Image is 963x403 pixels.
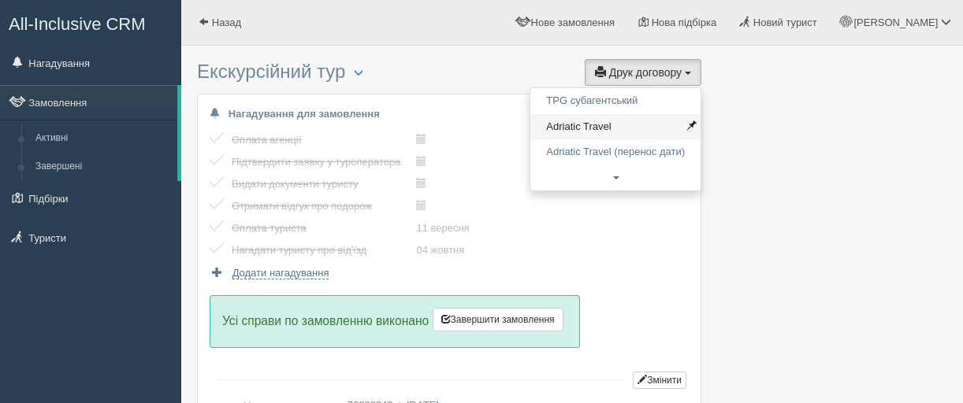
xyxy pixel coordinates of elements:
[416,244,464,256] a: 04 жовтня
[232,239,416,261] td: Нагадати туристу про від'їзд
[753,17,817,28] span: Новий турист
[652,17,717,28] span: Нова підбірка
[531,17,615,28] span: Нове замовлення
[28,124,177,153] a: Активні
[416,222,469,234] a: 11 вересня
[530,139,701,165] a: Adriatic Travel (перенос дати)
[433,308,563,331] button: Завершити замовлення
[609,66,682,79] span: Друк договору
[853,17,938,28] span: [PERSON_NAME]
[229,108,380,120] b: Нагадування для замовлення
[232,217,416,239] td: Оплата туриста
[9,14,146,34] span: All-Inclusive CRM
[232,195,416,217] td: Отримати відгук про подорож
[212,17,241,28] span: Назад
[210,265,329,280] a: Додати нагадування
[530,88,701,114] a: TPG субагентський
[232,129,416,151] td: Оплата агенції
[530,114,701,140] a: Adriatic Travel
[210,295,580,348] span: Усі справи по замовленню виконано
[585,59,701,86] button: Друк договору
[633,372,686,389] button: Змінити
[232,151,416,173] td: Підтвердити заявку у туроператора
[28,153,177,181] a: Завершені
[441,314,555,325] span: Завершити замовлення
[197,61,701,86] h3: Екскурсійний тур
[232,267,329,279] span: Додати нагадування
[232,173,416,195] td: Видати документи туристу
[1,1,180,44] a: All-Inclusive CRM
